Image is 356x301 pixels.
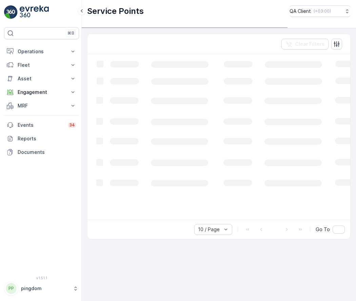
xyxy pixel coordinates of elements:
[18,89,65,96] p: Engagement
[4,118,79,132] a: Events34
[314,8,331,14] p: ( +03:00 )
[316,226,330,233] span: Go To
[67,31,74,36] p: ⌘B
[18,48,65,55] p: Operations
[4,281,79,296] button: PPpingdom
[20,5,49,19] img: logo_light-DOdMpM7g.png
[4,85,79,99] button: Engagement
[4,145,79,159] a: Documents
[4,5,18,19] img: logo
[18,62,65,68] p: Fleet
[4,45,79,58] button: Operations
[290,8,311,15] p: QA Client
[87,6,144,17] p: Service Points
[18,102,65,109] p: MRF
[18,75,65,82] p: Asset
[4,99,79,113] button: MRF
[4,132,79,145] a: Reports
[69,122,75,128] p: 34
[295,41,324,47] p: Clear Filters
[6,283,17,294] div: PP
[21,285,70,292] p: pingdom
[18,122,64,128] p: Events
[290,5,351,17] button: QA Client(+03:00)
[4,276,79,280] span: v 1.51.1
[4,72,79,85] button: Asset
[18,149,76,156] p: Documents
[18,135,76,142] p: Reports
[281,39,329,49] button: Clear Filters
[4,58,79,72] button: Fleet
